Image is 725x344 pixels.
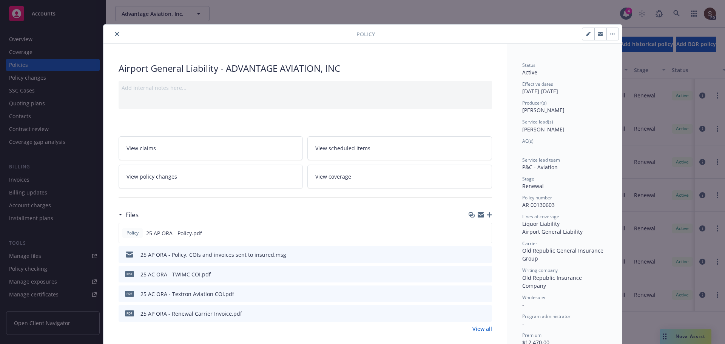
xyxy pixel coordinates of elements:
[522,301,524,308] span: -
[522,201,555,208] span: AR 00130603
[522,194,552,201] span: Policy number
[522,213,559,220] span: Lines of coverage
[119,210,139,220] div: Files
[522,320,524,327] span: -
[522,157,560,163] span: Service lead team
[522,313,571,319] span: Program administrator
[522,332,541,338] span: Premium
[125,291,134,296] span: pdf
[482,251,489,259] button: preview file
[522,176,534,182] span: Stage
[470,310,476,318] button: download file
[315,173,351,180] span: View coverage
[522,126,565,133] span: [PERSON_NAME]
[146,229,202,237] span: 25 AP ORA - Policy.pdf
[522,240,537,247] span: Carrier
[522,106,565,114] span: [PERSON_NAME]
[113,29,122,39] button: close
[522,294,546,301] span: Wholesaler
[315,144,370,152] span: View scheduled items
[522,182,544,190] span: Renewal
[356,30,375,38] span: Policy
[522,138,534,144] span: AC(s)
[307,136,492,160] a: View scheduled items
[126,173,177,180] span: View policy changes
[125,271,134,277] span: pdf
[140,290,234,298] div: 25 AC ORA - Textron Aviation COI.pdf
[125,230,140,236] span: Policy
[522,69,537,76] span: Active
[482,310,489,318] button: preview file
[522,119,553,125] span: Service lead(s)
[470,251,476,259] button: download file
[126,144,156,152] span: View claims
[522,145,524,152] span: -
[125,210,139,220] h3: Files
[470,229,476,237] button: download file
[307,165,492,188] a: View coverage
[522,228,607,236] div: Airport General Liability
[140,270,211,278] div: 25 AC ORA - TWIMC COI.pdf
[119,62,492,75] div: Airport General Liability - ADVANTAGE AVIATION, INC
[522,164,558,171] span: P&C - Aviation
[522,267,558,273] span: Writing company
[122,84,489,92] div: Add internal notes here...
[119,165,303,188] a: View policy changes
[522,81,607,95] div: [DATE] - [DATE]
[522,62,535,68] span: Status
[140,251,286,259] div: 25 AP ORA - Policy, COIs and invoices sent to insured.msg
[482,229,489,237] button: preview file
[522,274,583,289] span: Old Republic Insurance Company
[482,290,489,298] button: preview file
[472,325,492,333] a: View all
[482,270,489,278] button: preview file
[522,220,607,228] div: Liquor Liability
[140,310,242,318] div: 25 AP ORA - Renewal Carrier Invoice.pdf
[119,136,303,160] a: View claims
[470,270,476,278] button: download file
[522,100,547,106] span: Producer(s)
[522,247,605,262] span: Old Republic General Insurance Group
[522,81,553,87] span: Effective dates
[470,290,476,298] button: download file
[125,310,134,316] span: pdf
